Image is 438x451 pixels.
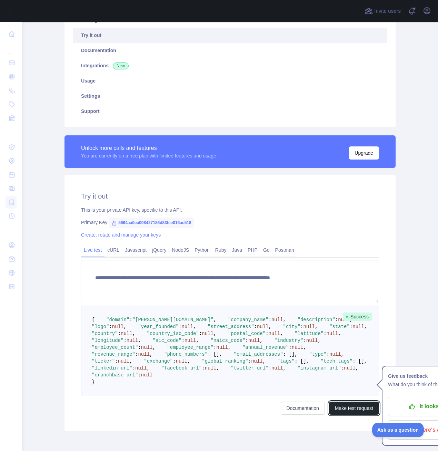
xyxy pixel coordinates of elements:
button: Make test request [329,402,379,415]
span: "employee_count" [92,345,138,350]
span: null [216,345,228,350]
a: Try it out [73,28,387,43]
span: : [248,358,251,364]
span: "facebook_url" [161,365,202,371]
span: "crunchbase_url" [92,372,138,378]
span: null [257,324,269,329]
div: ... [6,41,17,55]
span: , [356,365,358,371]
span: : [129,317,132,323]
span: "state" [329,324,350,329]
span: "year_founded" [138,324,179,329]
h2: Try it out [81,191,379,201]
span: : [], [352,358,367,364]
span: "country_iso_code" [147,331,199,336]
span: : [115,358,118,364]
span: , [303,345,306,350]
span: , [132,331,135,336]
span: : [135,352,138,357]
a: Documentation [73,43,387,58]
span: : [173,358,176,364]
a: Javascript [122,244,149,256]
span: : [179,324,181,329]
span: , [216,365,219,371]
div: This is your private API key, specific to this API. [81,207,379,213]
span: null [248,338,260,343]
a: Usage [73,73,387,88]
span: 5664aa0ea098427186d83fee016ac518 [109,218,194,228]
a: cURL [104,244,122,256]
span: : [138,372,141,378]
span: : [289,345,291,350]
span: , [341,352,344,357]
span: : [323,331,326,336]
span: : [], [208,352,222,357]
span: null [344,365,356,371]
span: "longitude" [92,338,123,343]
span: } [92,379,94,385]
button: Upgrade [349,146,379,160]
span: : [254,324,257,329]
div: You are currently on a free plan with limited features and usage [81,152,216,159]
span: , [147,365,150,371]
span: : [], [295,358,309,364]
a: Settings [73,88,387,104]
div: Primary Key: [81,219,379,226]
span: null [352,324,364,329]
span: null [202,331,213,336]
span: Success [343,313,372,321]
span: : [303,338,306,343]
span: null [292,345,303,350]
span: , [193,324,196,329]
span: { [92,317,94,323]
span: null [141,345,153,350]
span: "exchange" [144,358,173,364]
span: , [152,345,155,350]
span: , [318,338,320,343]
span: "logo" [92,324,109,329]
span: "linkedin_url" [92,365,132,371]
a: Python [192,244,212,256]
a: Support [73,104,387,119]
a: Ruby [212,244,229,256]
span: "country" [92,331,118,336]
span: , [283,317,286,323]
span: null [271,317,283,323]
span: : [123,338,126,343]
span: : [109,324,112,329]
span: null [135,365,147,371]
span: : [269,317,271,323]
span: null [327,331,338,336]
span: : [118,331,121,336]
span: : [213,345,216,350]
span: "sic_code" [152,338,181,343]
span: null [306,338,318,343]
a: NodeJS [169,244,192,256]
span: null [176,358,188,364]
span: null [303,324,315,329]
span: null [181,324,193,329]
span: null [112,324,124,329]
a: Postman [272,244,297,256]
span: : [300,324,303,329]
span: "domain" [106,317,129,323]
span: : [132,365,135,371]
span: : [266,331,268,336]
span: null [329,352,341,357]
div: ... [6,224,17,238]
a: Create, rotate and manage your keys [81,232,161,238]
span: : [350,324,352,329]
div: ... [6,126,17,140]
span: "phone_numbers" [164,352,208,357]
span: "ticker" [92,358,115,364]
button: Invite users [363,6,402,17]
span: , [280,331,283,336]
span: null [121,331,132,336]
span: "[PERSON_NAME][DOMAIN_NAME]" [132,317,213,323]
span: , [315,324,318,329]
span: : [199,331,202,336]
span: "company_name" [228,317,269,323]
a: Integrations New [73,58,387,73]
span: "instagram_url" [298,365,341,371]
span: : [245,338,248,343]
